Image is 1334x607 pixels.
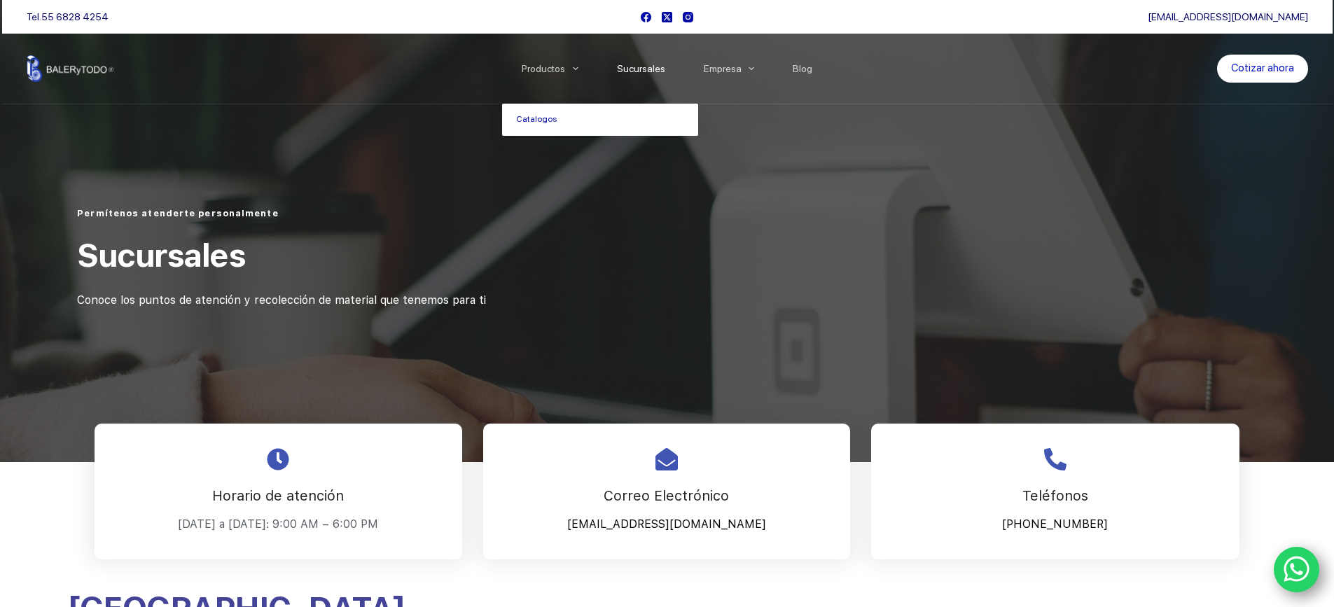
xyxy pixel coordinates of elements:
[77,208,278,218] span: Permítenos atenderte personalmente
[662,12,672,22] a: X (Twitter)
[641,12,651,22] a: Facebook
[77,236,245,274] span: Sucursales
[178,517,378,531] span: [DATE] a [DATE]: 9:00 AM – 6:00 PM
[77,293,486,307] span: Conoce los puntos de atención y recolección de material que tenemos para ti
[501,514,833,535] p: [EMAIL_ADDRESS][DOMAIN_NAME]
[502,104,698,136] a: Catalogos
[1022,487,1088,504] span: Teléfonos
[604,487,729,504] span: Correo Electrónico
[683,12,693,22] a: Instagram
[1274,547,1320,593] a: WhatsApp
[27,11,109,22] span: Tel.
[889,514,1222,535] p: [PHONE_NUMBER]
[212,487,344,504] span: Horario de atención
[41,11,109,22] a: 55 6828 4254
[502,34,832,104] nav: Menu Principal
[1148,11,1308,22] a: [EMAIL_ADDRESS][DOMAIN_NAME]
[1217,55,1308,83] a: Cotizar ahora
[27,55,114,82] img: Balerytodo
